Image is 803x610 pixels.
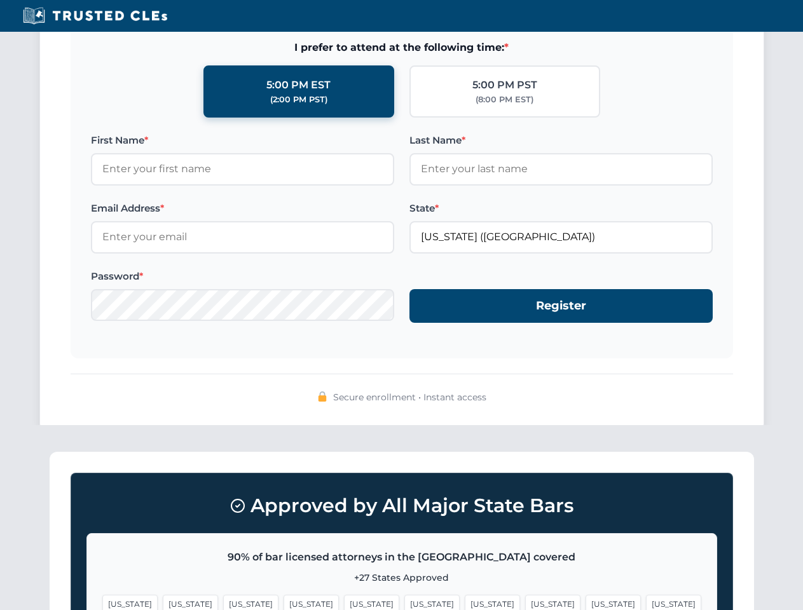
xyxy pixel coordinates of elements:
[409,201,713,216] label: State
[270,93,327,106] div: (2:00 PM PST)
[317,391,327,402] img: 🔒
[19,6,171,25] img: Trusted CLEs
[333,390,486,404] span: Secure enrollment • Instant access
[409,153,713,185] input: Enter your last name
[91,269,394,284] label: Password
[102,571,701,585] p: +27 States Approved
[86,489,717,523] h3: Approved by All Major State Bars
[472,77,537,93] div: 5:00 PM PST
[91,39,713,56] span: I prefer to attend at the following time:
[476,93,533,106] div: (8:00 PM EST)
[409,133,713,148] label: Last Name
[409,221,713,253] input: Florida (FL)
[91,201,394,216] label: Email Address
[409,289,713,323] button: Register
[91,221,394,253] input: Enter your email
[91,153,394,185] input: Enter your first name
[102,549,701,566] p: 90% of bar licensed attorneys in the [GEOGRAPHIC_DATA] covered
[266,77,331,93] div: 5:00 PM EST
[91,133,394,148] label: First Name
